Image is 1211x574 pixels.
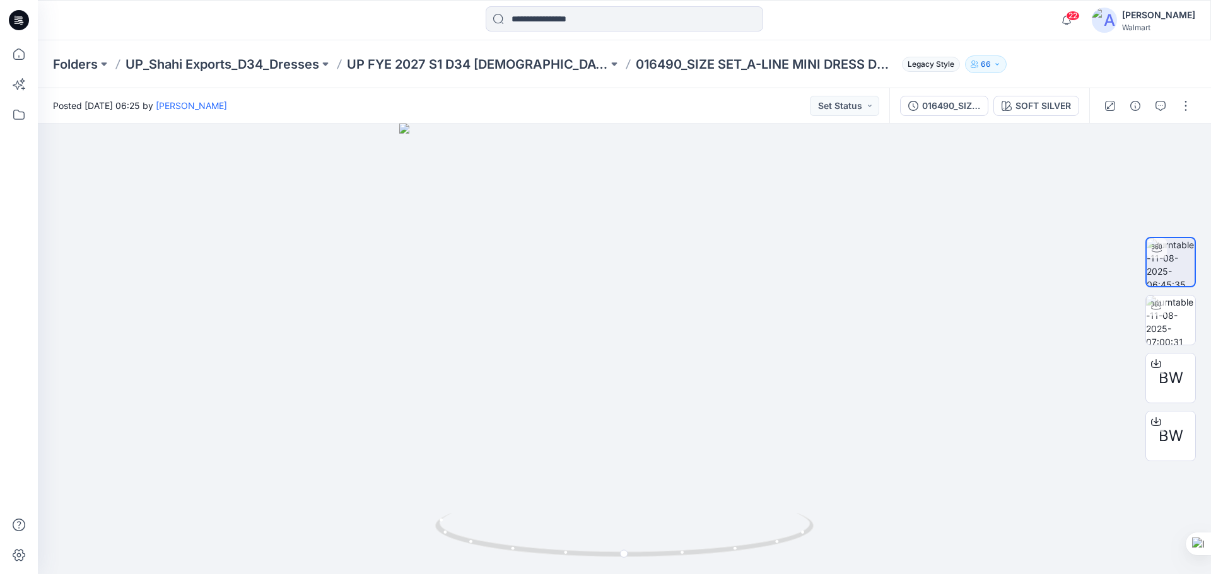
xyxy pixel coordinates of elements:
span: BW [1159,425,1183,447]
a: UP FYE 2027 S1 D34 [DEMOGRAPHIC_DATA] Dresses [347,55,608,73]
div: [PERSON_NAME] [1122,8,1195,23]
div: Walmart [1122,23,1195,32]
a: [PERSON_NAME] [156,100,227,111]
button: Legacy Style [897,55,960,73]
button: 66 [965,55,1007,73]
span: Legacy Style [902,57,960,72]
div: 016490_SIZE SET_A-LINE MINI DRESS DOUBLE CLOTH [922,99,980,113]
a: Folders [53,55,98,73]
img: turntable-11-08-2025-07:00:31 [1146,296,1195,345]
a: UP_Shahi Exports_D34_Dresses [126,55,319,73]
p: 66 [981,57,991,71]
button: SOFT SILVER [993,96,1079,116]
span: Posted [DATE] 06:25 by [53,99,227,112]
span: 22 [1066,11,1080,21]
img: turntable-11-08-2025-06:45:35 [1147,238,1195,286]
button: 016490_SIZE SET_A-LINE MINI DRESS DOUBLE CLOTH [900,96,988,116]
button: Details [1125,96,1145,116]
div: SOFT SILVER [1015,99,1071,113]
span: BW [1159,367,1183,389]
p: 016490_SIZE SET_A-LINE MINI DRESS DOUBLE CLOTH [636,55,897,73]
img: avatar [1092,8,1117,33]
